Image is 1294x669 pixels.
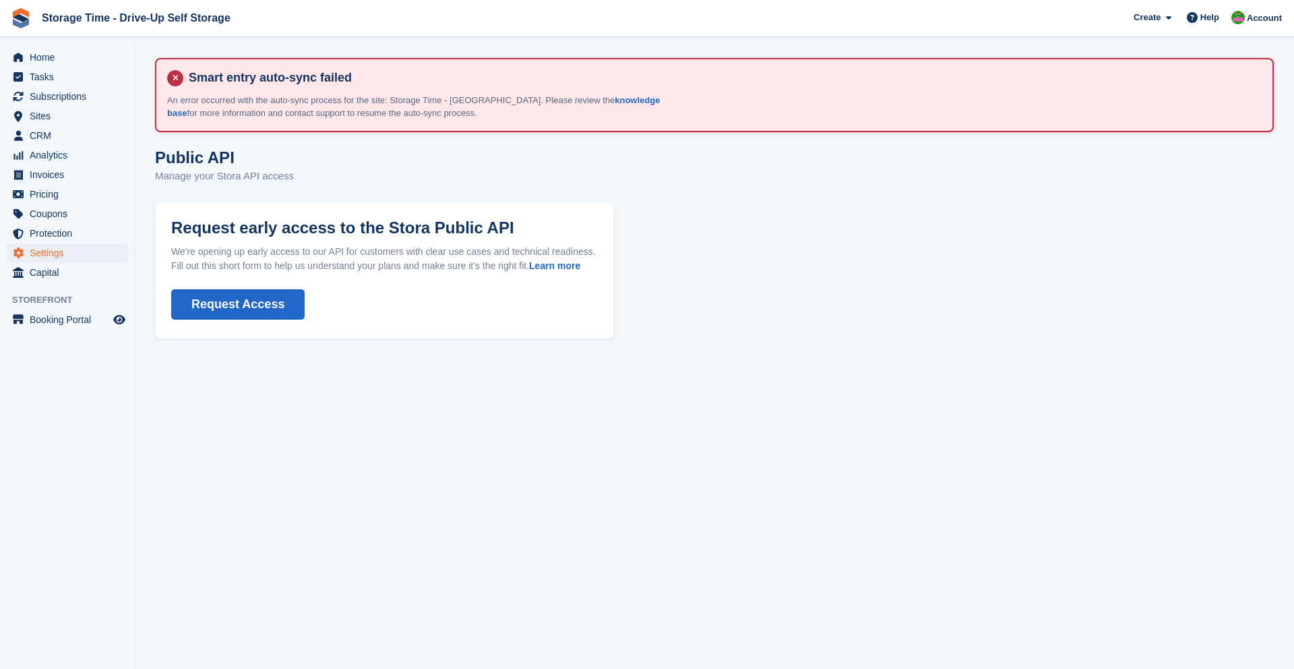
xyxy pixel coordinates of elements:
[1231,11,1245,24] img: Saeed
[30,48,111,67] span: Home
[30,243,111,262] span: Settings
[7,204,127,223] a: menu
[11,8,31,28] img: stora-icon-8386f47178a22dfd0bd8f6a31ec36ba5ce8667c1dd55bd0f319d3a0aa187defe.svg
[171,245,597,273] p: We're opening up early access to our API for customers with clear use cases and technical readine...
[7,243,127,262] a: menu
[7,107,127,125] a: menu
[183,70,1262,86] h4: Smart entry auto-sync failed
[36,7,236,29] a: Storage Time - Drive-Up Self Storage
[155,169,294,184] p: Manage your Stora API access
[7,67,127,86] a: menu
[30,310,111,329] span: Booking Portal
[30,87,111,106] span: Subscriptions
[1247,11,1282,25] span: Account
[7,185,127,204] a: menu
[7,48,127,67] a: menu
[7,224,127,243] a: menu
[30,126,111,145] span: CRM
[7,310,127,329] a: menu
[7,263,127,282] a: menu
[111,312,127,328] a: Preview store
[30,67,111,86] span: Tasks
[30,204,111,223] span: Coupons
[1200,11,1219,24] span: Help
[30,224,111,243] span: Protection
[529,260,580,271] a: Learn more
[30,185,111,204] span: Pricing
[171,219,597,237] h2: Request early access to the Stora Public API
[7,126,127,145] a: menu
[1134,11,1161,24] span: Create
[30,165,111,184] span: Invoices
[7,87,127,106] a: menu
[30,107,111,125] span: Sites
[30,146,111,165] span: Analytics
[7,146,127,165] a: menu
[12,293,134,307] span: Storefront
[7,165,127,184] a: menu
[171,289,305,320] button: Request Access
[167,94,673,120] p: An error occurred with the auto-sync process for the site: Storage Time - [GEOGRAPHIC_DATA]. Plea...
[30,263,111,282] span: Capital
[155,148,235,167] h1: Public API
